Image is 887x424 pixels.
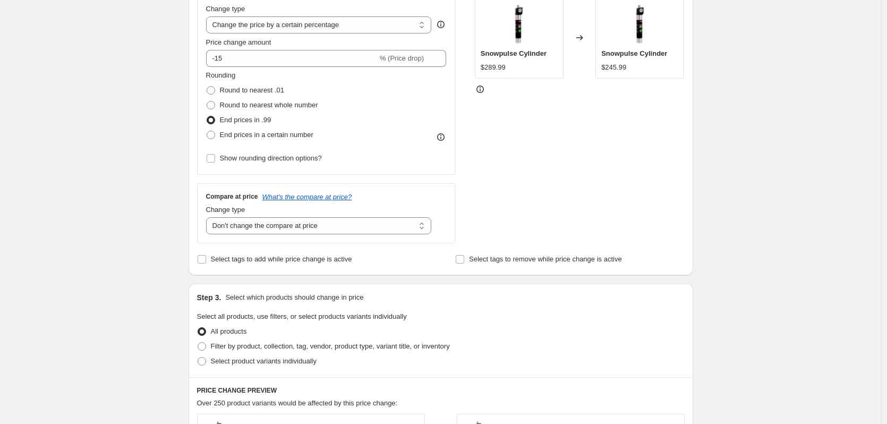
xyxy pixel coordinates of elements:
[225,292,363,303] p: Select which products should change in price
[211,255,352,263] span: Select tags to add while price change is active
[498,3,540,45] img: cylinder1_1100x_5e7ede91-d9a3-41e6-818b-7bc61cb8f8c2_80x.webp
[206,71,236,79] span: Rounding
[197,399,398,407] span: Over 250 product variants would be affected by this price change:
[619,3,661,45] img: cylinder1_1100x_5e7ede91-d9a3-41e6-818b-7bc61cb8f8c2_80x.webp
[436,19,446,30] div: help
[211,357,317,365] span: Select product variants individually
[211,342,450,350] span: Filter by product, collection, tag, vendor, product type, variant title, or inventory
[220,86,284,94] span: Round to nearest .01
[206,38,271,46] span: Price change amount
[197,292,221,303] h2: Step 3.
[481,63,506,71] span: $289.99
[481,49,547,57] span: Snowpulse Cylinder
[380,54,424,62] span: % (Price drop)
[469,255,622,263] span: Select tags to remove while price change is active
[220,116,271,124] span: End prices in .99
[206,192,258,201] h3: Compare at price
[601,49,667,57] span: Snowpulse Cylinder
[220,101,318,109] span: Round to nearest whole number
[262,193,352,201] button: What's the compare at price?
[206,5,245,13] span: Change type
[601,63,626,71] span: $245.99
[206,206,245,214] span: Change type
[197,386,685,395] h6: PRICE CHANGE PREVIEW
[211,327,247,335] span: All products
[220,131,313,139] span: End prices in a certain number
[197,312,407,320] span: Select all products, use filters, or select products variants individually
[206,50,378,67] input: -15
[220,154,322,162] span: Show rounding direction options?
